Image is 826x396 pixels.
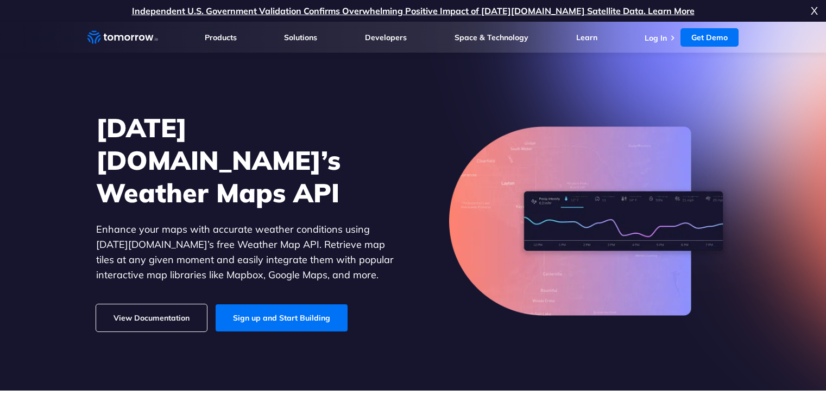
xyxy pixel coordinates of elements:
a: Learn [576,33,597,42]
a: Log In [645,33,667,43]
a: Get Demo [680,28,739,47]
a: Space & Technology [455,33,528,42]
p: Enhance your maps with accurate weather conditions using [DATE][DOMAIN_NAME]’s free Weather Map A... [96,222,395,283]
a: Solutions [284,33,317,42]
a: Products [205,33,237,42]
a: Developers [365,33,407,42]
a: Sign up and Start Building [216,304,348,331]
a: View Documentation [96,304,207,331]
a: Independent U.S. Government Validation Confirms Overwhelming Positive Impact of [DATE][DOMAIN_NAM... [132,5,695,16]
a: Home link [87,29,158,46]
h1: [DATE][DOMAIN_NAME]’s Weather Maps API [96,111,395,209]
